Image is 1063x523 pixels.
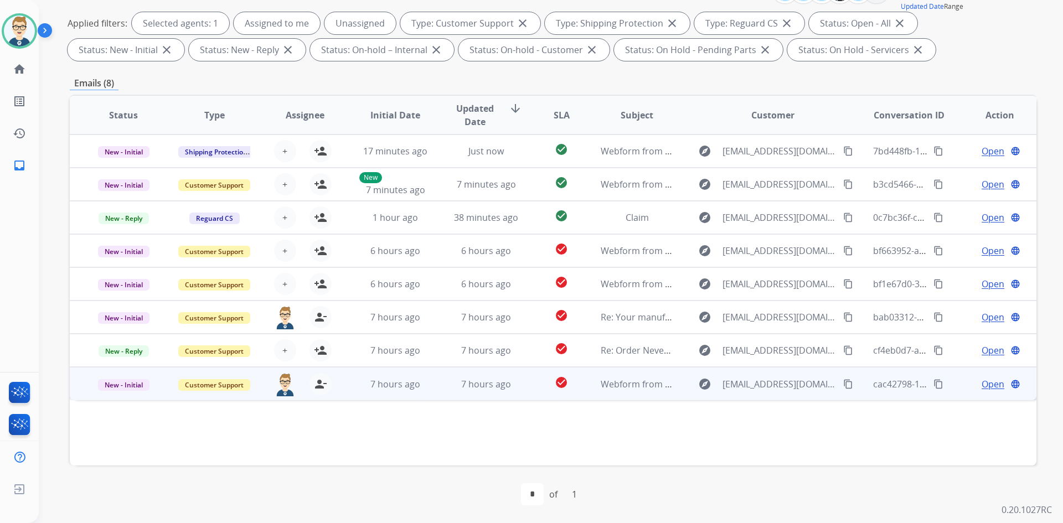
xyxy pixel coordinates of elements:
[601,178,852,190] span: Webform from [EMAIL_ADDRESS][DOMAIN_NAME] on [DATE]
[1010,379,1020,389] mat-icon: language
[982,211,1004,224] span: Open
[723,377,837,391] span: [EMAIL_ADDRESS][DOMAIN_NAME]
[555,342,568,355] mat-icon: check_circle
[698,178,711,191] mat-icon: explore
[282,178,287,191] span: +
[274,273,296,295] button: +
[911,43,925,56] mat-icon: close
[178,379,250,391] span: Customer Support
[310,39,454,61] div: Status: On-hold – Internal
[723,344,837,357] span: [EMAIL_ADDRESS][DOMAIN_NAME]
[933,279,943,289] mat-icon: content_copy
[843,146,853,156] mat-icon: content_copy
[461,311,511,323] span: 7 hours ago
[274,240,296,262] button: +
[99,345,149,357] span: New - Reply
[698,144,711,158] mat-icon: explore
[98,146,149,158] span: New - Initial
[314,211,327,224] mat-icon: person_add
[282,144,287,158] span: +
[324,12,396,34] div: Unassigned
[621,108,653,122] span: Subject
[601,311,818,323] span: Re: Your manufacturer's warranty may still be active
[698,310,711,324] mat-icon: explore
[698,244,711,257] mat-icon: explore
[132,12,229,34] div: Selected agents: 1
[454,211,518,224] span: 38 minutes ago
[13,127,26,140] mat-icon: history
[723,178,837,191] span: [EMAIL_ADDRESS][DOMAIN_NAME]
[901,2,963,11] span: Range
[1010,246,1020,256] mat-icon: language
[665,17,679,30] mat-icon: close
[1010,345,1020,355] mat-icon: language
[873,344,1039,356] span: cf4eb0d7-af98-43d1-9f7a-36d78ca2d239
[1010,146,1020,156] mat-icon: language
[843,279,853,289] mat-icon: content_copy
[109,108,138,122] span: Status
[698,344,711,357] mat-icon: explore
[555,209,568,222] mat-icon: check_circle
[274,140,296,162] button: +
[314,244,327,257] mat-icon: person_add
[982,377,1004,391] span: Open
[873,178,1040,190] span: b3cd5466-577a-49ef-8e2b-3da080cf3e4a
[723,211,837,224] span: [EMAIL_ADDRESS][DOMAIN_NAME]
[933,379,943,389] mat-icon: content_copy
[286,108,324,122] span: Assignee
[366,184,425,196] span: 7 minutes ago
[787,39,936,61] div: Status: On Hold - Servicers
[585,43,598,56] mat-icon: close
[314,310,327,324] mat-icon: person_remove
[99,213,149,224] span: New - Reply
[873,211,1039,224] span: 0c7bc36f-cb2a-4e51-af40-46b22895740c
[370,311,420,323] span: 7 hours ago
[314,344,327,357] mat-icon: person_add
[189,39,306,61] div: Status: New - Reply
[98,179,149,191] span: New - Initial
[363,145,427,157] span: 17 minutes ago
[555,242,568,256] mat-icon: check_circle
[555,376,568,389] mat-icon: check_circle
[601,278,852,290] span: Webform from [EMAIL_ADDRESS][DOMAIN_NAME] on [DATE]
[282,211,287,224] span: +
[400,12,540,34] div: Type: Customer Support
[98,246,149,257] span: New - Initial
[933,179,943,189] mat-icon: content_copy
[281,43,295,56] mat-icon: close
[563,483,586,505] div: 1
[274,339,296,361] button: +
[982,144,1004,158] span: Open
[843,379,853,389] mat-icon: content_copy
[933,246,943,256] mat-icon: content_copy
[933,312,943,322] mat-icon: content_copy
[314,277,327,291] mat-icon: person_add
[614,39,783,61] div: Status: On Hold - Pending Parts
[70,76,118,90] p: Emails (8)
[274,373,296,396] img: agent-avatar
[893,17,906,30] mat-icon: close
[4,15,35,46] img: avatar
[554,108,570,122] span: SLA
[843,246,853,256] mat-icon: content_copy
[601,344,707,356] span: Re: Order Never Received
[873,145,1042,157] span: 7bd448fb-1249-4970-a6e0-d269de00326f
[314,377,327,391] mat-icon: person_remove
[178,345,250,357] span: Customer Support
[982,244,1004,257] span: Open
[873,311,1039,323] span: bab03312-59b6-4eca-929c-129f3c5f661e
[946,96,1036,134] th: Action
[1010,312,1020,322] mat-icon: language
[933,146,943,156] mat-icon: content_copy
[982,344,1004,357] span: Open
[457,178,516,190] span: 7 minutes ago
[723,144,837,158] span: [EMAIL_ADDRESS][DOMAIN_NAME]
[282,344,287,357] span: +
[282,277,287,291] span: +
[461,278,511,290] span: 6 hours ago
[274,173,296,195] button: +
[843,213,853,222] mat-icon: content_copy
[698,211,711,224] mat-icon: explore
[274,306,296,329] img: agent-avatar
[555,276,568,289] mat-icon: check_circle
